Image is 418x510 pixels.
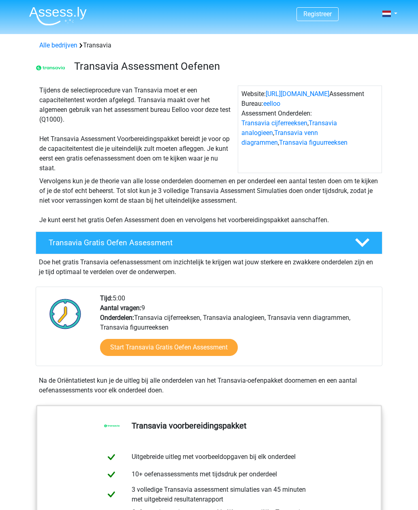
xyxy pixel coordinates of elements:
div: Tijdens de selectieprocedure van Transavia moet er een capaciteitentest worden afgelegd. Transavi... [36,86,238,173]
a: Transavia figuurreeksen [279,139,348,146]
a: Transavia venn diagrammen [241,129,318,146]
div: Transavia [36,41,382,50]
div: 5:00 9 Transavia cijferreeksen, Transavia analogieen, Transavia venn diagrammen, Transavia figuur... [94,294,382,366]
a: Alle bedrijven [39,41,77,49]
img: Klok [45,294,86,334]
img: Assessly [29,6,87,26]
a: Start Transavia Gratis Oefen Assessment [100,339,238,356]
b: Onderdelen: [100,314,134,321]
h3: Transavia Assessment Oefenen [74,60,376,73]
a: Registreer [303,10,332,18]
a: eelloo [263,100,280,107]
b: Aantal vragen: [100,304,141,312]
b: Tijd: [100,294,113,302]
a: Transavia cijferreeksen [241,119,307,127]
h4: Transavia Gratis Oefen Assessment [49,238,342,247]
div: Website: Assessment Bureau: Assessment Onderdelen: , , , [238,86,382,173]
a: Transavia analogieen [241,119,337,137]
div: Doe het gratis Transavia oefenassessment om inzichtelijk te krijgen wat jouw sterkere en zwakkere... [36,254,382,277]
a: Transavia Gratis Oefen Assessment [32,231,386,254]
a: [URL][DOMAIN_NAME] [266,90,329,98]
div: Vervolgens kun je de theorie van alle losse onderdelen doornemen en per onderdeel een aantal test... [36,176,382,225]
div: Na de Oriëntatietest kun je de uitleg bij alle onderdelen van het Transavia-oefenpakket doornemen... [36,376,382,395]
